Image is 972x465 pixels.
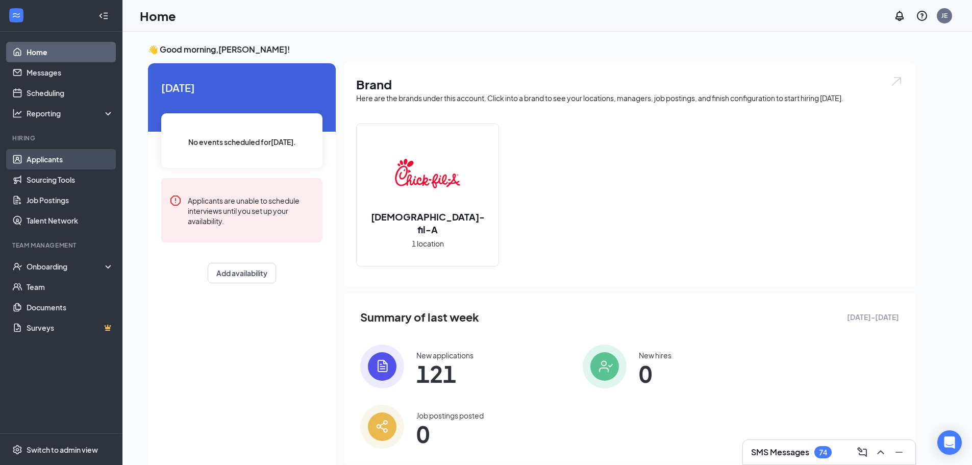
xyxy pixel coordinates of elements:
[11,10,21,20] svg: WorkstreamLogo
[27,42,114,62] a: Home
[639,364,671,383] span: 0
[893,10,906,22] svg: Notifications
[357,210,499,236] h2: [DEMOGRAPHIC_DATA]-fil-A
[161,80,322,95] span: [DATE]
[188,136,296,148] span: No events scheduled for [DATE] .
[140,7,176,25] h1: Home
[360,308,479,326] span: Summary of last week
[416,364,473,383] span: 121
[12,241,112,250] div: Team Management
[148,44,915,55] h3: 👋 Good morning, [PERSON_NAME] !
[356,93,903,103] div: Here are the brands under this account. Click into a brand to see your locations, managers, job p...
[639,350,671,360] div: New hires
[27,169,114,190] a: Sourcing Tools
[208,263,276,283] button: Add availability
[395,141,460,206] img: Chick-fil-A
[875,446,887,458] svg: ChevronUp
[188,194,314,226] div: Applicants are unable to schedule interviews until you set up your availability.
[583,345,627,388] img: icon
[412,238,444,249] span: 1 location
[27,149,114,169] a: Applicants
[12,445,22,455] svg: Settings
[891,444,907,460] button: Minimize
[847,311,899,323] span: [DATE] - [DATE]
[856,446,868,458] svg: ComposeMessage
[27,317,114,338] a: SurveysCrown
[890,76,903,87] img: open.6027fd2a22e1237b5b06.svg
[360,345,404,388] img: icon
[416,425,484,443] span: 0
[916,10,928,22] svg: QuestionInfo
[12,261,22,272] svg: UserCheck
[416,350,473,360] div: New applications
[360,405,404,449] img: icon
[27,277,114,297] a: Team
[416,410,484,421] div: Job postings posted
[27,62,114,83] a: Messages
[98,11,109,21] svg: Collapse
[27,445,98,455] div: Switch to admin view
[12,108,22,118] svg: Analysis
[751,447,809,458] h3: SMS Messages
[27,108,114,118] div: Reporting
[27,83,114,103] a: Scheduling
[27,261,105,272] div: Onboarding
[937,430,962,455] div: Open Intercom Messenger
[12,134,112,142] div: Hiring
[356,76,903,93] h1: Brand
[27,190,114,210] a: Job Postings
[941,11,948,20] div: JE
[893,446,905,458] svg: Minimize
[169,194,182,207] svg: Error
[819,448,827,457] div: 74
[873,444,889,460] button: ChevronUp
[27,210,114,231] a: Talent Network
[854,444,870,460] button: ComposeMessage
[27,297,114,317] a: Documents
